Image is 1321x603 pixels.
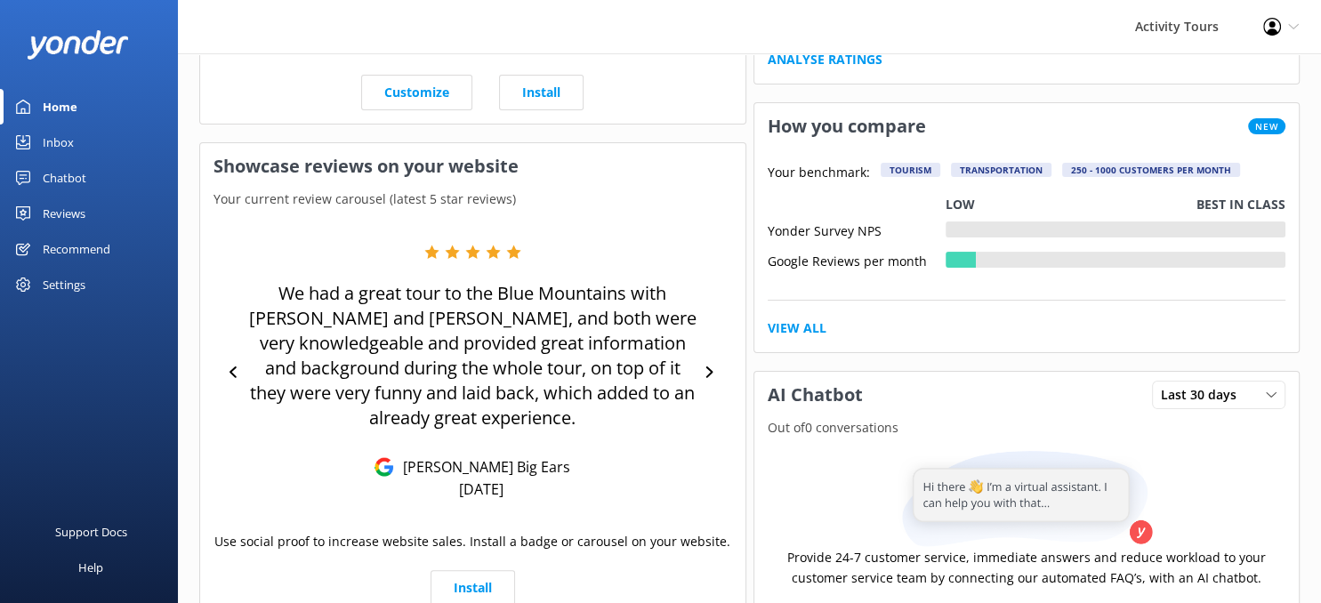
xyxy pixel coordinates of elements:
div: 250 - 1000 customers per month [1062,163,1240,177]
span: New [1248,118,1285,134]
h3: AI Chatbot [754,372,876,418]
h3: Showcase reviews on your website [200,143,745,189]
p: [PERSON_NAME] Big Ears [394,457,570,477]
p: Your benchmark: [768,163,870,184]
img: yonder-white-logo.png [27,30,129,60]
a: Install [499,75,584,110]
div: Home [43,89,77,125]
div: Chatbot [43,160,86,196]
p: Use social proof to increase website sales. Install a badge or carousel on your website. [214,532,730,551]
p: Best in class [1196,195,1285,214]
div: Support Docs [55,514,127,550]
p: Out of 0 conversations [754,418,1300,438]
div: Tourism [881,163,940,177]
h3: How you compare [754,103,939,149]
img: assistant... [898,451,1156,548]
a: View All [768,318,826,338]
div: Reviews [43,196,85,231]
div: Recommend [43,231,110,267]
span: Last 30 days [1161,385,1247,405]
div: Transportation [951,163,1051,177]
p: [DATE] [459,479,503,499]
a: Customize [361,75,472,110]
a: Analyse Ratings [768,50,882,69]
img: Google Reviews [375,457,394,477]
div: Help [78,550,103,585]
p: Your current review carousel (latest 5 star reviews) [200,189,745,209]
p: Low [946,195,975,214]
p: We had a great tour to the Blue Mountains with [PERSON_NAME] and [PERSON_NAME], and both were ver... [248,281,697,430]
p: Provide 24-7 customer service, immediate answers and reduce workload to your customer service tea... [768,548,1286,588]
div: Settings [43,267,85,302]
div: Yonder Survey NPS [768,221,946,237]
div: Google Reviews per month [768,252,946,268]
div: Inbox [43,125,74,160]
